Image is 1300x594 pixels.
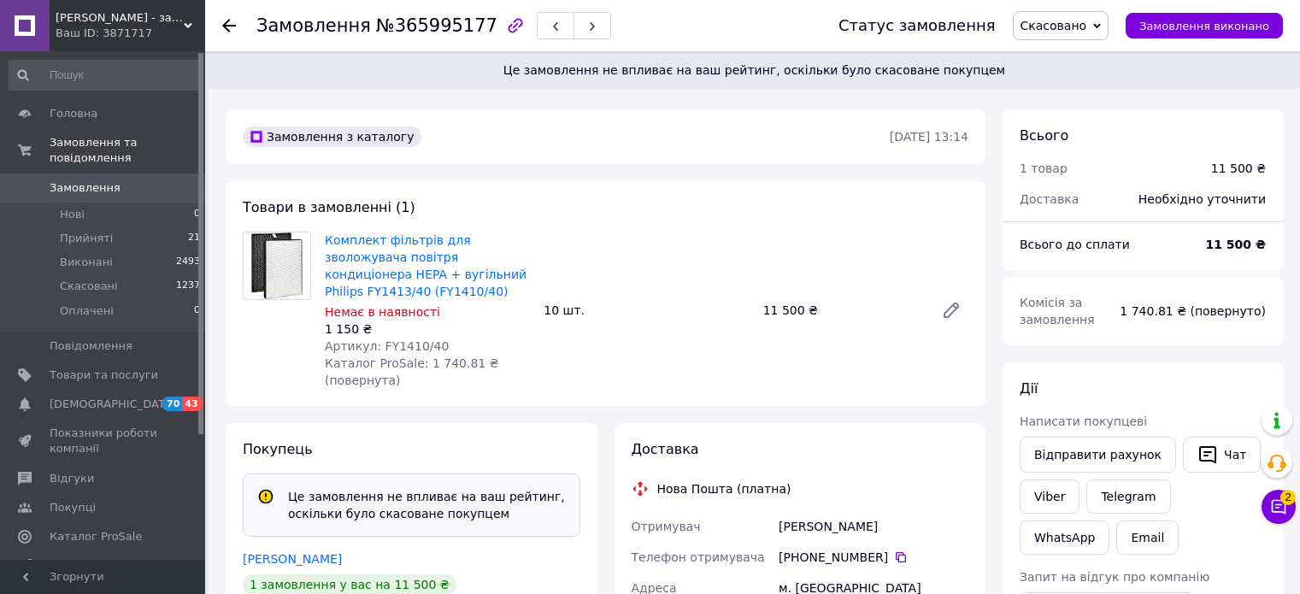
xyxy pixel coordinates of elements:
[653,480,796,497] div: Нова Пошта (платна)
[779,549,968,566] div: [PHONE_NUMBER]
[1020,520,1109,555] a: WhatsApp
[243,552,342,566] a: [PERSON_NAME]
[1280,490,1296,505] span: 2
[890,130,968,144] time: [DATE] 13:14
[325,356,499,387] span: Каталог ProSale: 1 740.81 ₴ (повернута)
[60,279,118,294] span: Скасовані
[1020,437,1176,473] button: Відправити рахунок
[176,255,200,270] span: 2493
[1020,127,1068,144] span: Всього
[1206,238,1267,251] b: 11 500 ₴
[838,17,996,34] div: Статус замовлення
[1211,160,1266,177] div: 11 500 ₴
[162,397,182,411] span: 70
[632,550,765,564] span: Телефон отримувача
[756,298,927,322] div: 11 500 ₴
[376,15,497,36] span: №365995177
[1126,13,1283,38] button: Замовлення виконано
[537,298,756,322] div: 10 шт.
[50,558,109,573] span: Аналітика
[1262,490,1296,524] button: Чат з покупцем2
[1086,479,1170,514] a: Telegram
[229,62,1279,79] span: Це замовлення не впливає на ваш рейтинг, оскільки було скасоване покупцем
[9,60,202,91] input: Пошук
[50,471,94,486] span: Відгуки
[325,233,526,298] a: Комплект фільтрів для зволожувача повітря кондиціонера HEPA + вугільний Philips FY1413/40 (FY1410...
[1021,19,1087,32] span: Скасовано
[1020,192,1079,206] span: Доставка
[325,321,530,338] div: 1 150 ₴
[934,293,968,327] a: Редагувати
[176,279,200,294] span: 1237
[1128,180,1276,218] div: Необхідно уточнити
[325,339,449,353] span: Артикул: FY1410/40
[60,207,85,222] span: Нові
[194,207,200,222] span: 0
[251,232,303,299] img: Комплект фільтрів для зволожувача повітря кондиціонера HEPA + вугільний Philips FY1413/40 (FY1410...
[50,368,158,383] span: Товари та послуги
[50,397,176,412] span: [DEMOGRAPHIC_DATA]
[243,199,415,215] span: Товари в замовленні (1)
[50,426,158,456] span: Показники роботи компанії
[50,135,205,166] span: Замовлення та повідомлення
[50,500,96,515] span: Покупці
[1183,437,1261,473] button: Чат
[60,303,114,319] span: Оплачені
[50,338,132,354] span: Повідомлення
[1020,479,1079,514] a: Viber
[1020,162,1068,175] span: 1 товар
[281,488,573,522] div: Це замовлення не впливає на ваш рейтинг, оскільки було скасоване покупцем
[1120,304,1266,318] span: 1 740.81 ₴ (повернуто)
[56,10,184,26] span: Rick - запчастини та аксесуари до побутової техніки.
[50,529,142,544] span: Каталог ProSale
[632,441,699,457] span: Доставка
[1020,238,1130,251] span: Всього до сплати
[56,26,205,41] div: Ваш ID: 3871717
[194,303,200,319] span: 0
[60,255,113,270] span: Виконані
[243,441,313,457] span: Покупець
[1020,296,1095,326] span: Комісія за замовлення
[60,231,113,246] span: Прийняті
[632,520,701,533] span: Отримувач
[1020,570,1209,584] span: Запит на відгук про компанію
[775,511,972,542] div: [PERSON_NAME]
[188,231,200,246] span: 21
[256,15,371,36] span: Замовлення
[1020,380,1038,397] span: Дії
[50,106,97,121] span: Головна
[1020,415,1147,428] span: Написати покупцеві
[1139,20,1269,32] span: Замовлення виконано
[1116,520,1179,555] button: Email
[222,17,236,34] div: Повернутися назад
[243,126,421,147] div: Замовлення з каталогу
[182,397,202,411] span: 43
[325,305,440,319] span: Немає в наявності
[50,180,121,196] span: Замовлення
